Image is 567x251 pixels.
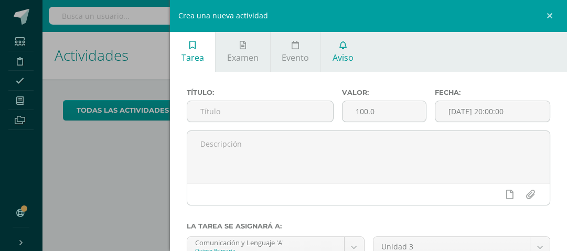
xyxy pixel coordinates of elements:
input: Puntos máximos [343,101,426,122]
input: Título [187,101,333,122]
span: Aviso [332,52,353,63]
span: Examen [227,52,259,63]
a: Evento [271,31,320,72]
a: Aviso [321,31,365,72]
label: Valor: [342,89,426,96]
div: Comunicación y Lenguaje 'A' [195,237,336,247]
label: Fecha: [435,89,550,96]
span: Evento [282,52,309,63]
a: Tarea [170,31,215,72]
a: Examen [216,31,270,72]
input: Fecha de entrega [435,101,550,122]
span: Tarea [181,52,204,63]
label: La tarea se asignará a: [187,222,550,230]
label: Título: [187,89,333,96]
